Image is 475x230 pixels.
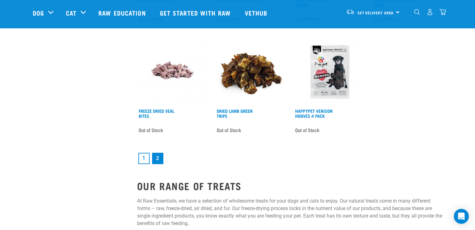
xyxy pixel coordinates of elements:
[92,0,153,25] a: Raw Education
[138,153,150,164] a: Goto page 1
[139,110,174,117] a: Freeze Dried Veal Bites
[295,125,319,135] span: Out of Stock
[294,35,364,105] img: Happypet Venison Hooves 004
[215,35,286,105] img: Pile Of Dried Lamb Tripe For Pets
[358,12,394,14] span: Set Delivery Area
[427,9,433,15] img: user.png
[137,180,443,191] h2: OUR RANGE OF TREATS
[137,197,443,227] p: At Raw Essentials, we have a selection of wholesome treats for your dogs and cats to enjoy. Our n...
[217,110,253,117] a: Dried Lamb Green Tripe
[137,35,208,105] img: Dried Veal Bites 1698
[154,0,239,25] a: Get started with Raw
[239,0,275,25] a: Vethub
[66,8,77,17] a: Cat
[152,153,163,164] a: Page 2
[139,125,163,135] span: Out of Stock
[439,9,446,15] img: home-icon@2x.png
[414,9,420,15] img: home-icon-1@2x.png
[346,9,354,15] img: van-moving.png
[137,151,443,165] nav: pagination
[454,209,469,224] div: Open Intercom Messenger
[33,8,44,17] a: Dog
[217,125,241,135] span: Out of Stock
[295,110,333,117] a: Happypet Venison Hooves 4 Pack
